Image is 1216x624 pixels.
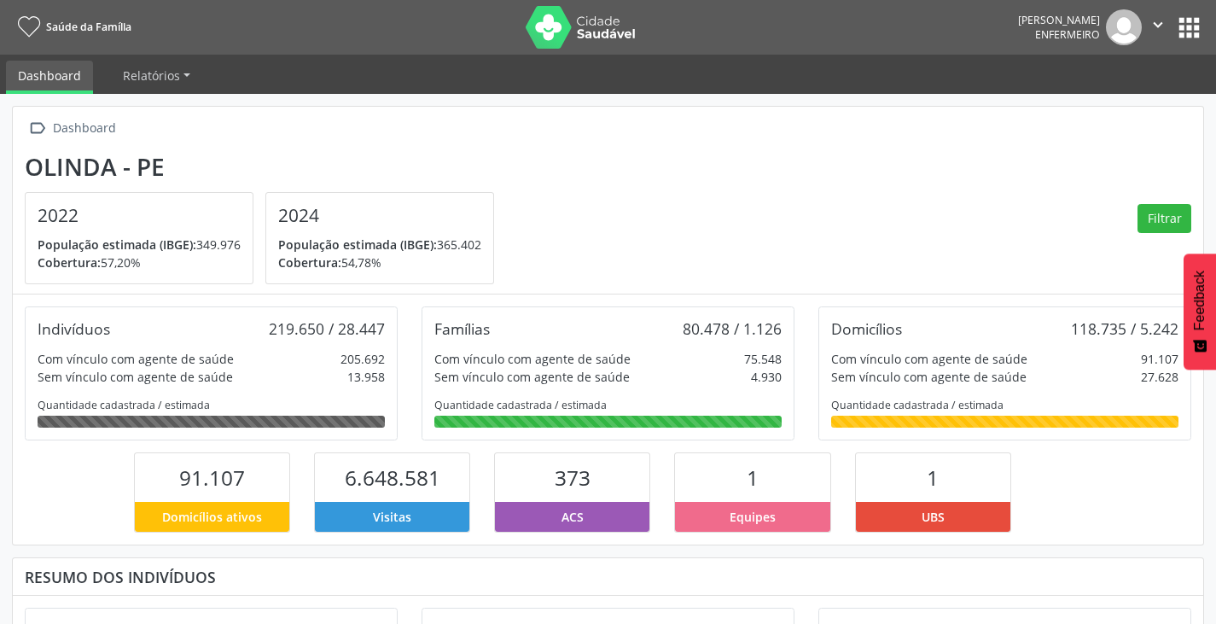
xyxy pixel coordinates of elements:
[38,254,101,271] span: Cobertura:
[278,236,437,253] span: População estimada (IBGE):
[831,319,902,338] div: Domicílios
[434,350,631,368] div: Com vínculo com agente de saúde
[1142,9,1174,45] button: 
[162,508,262,526] span: Domicílios ativos
[49,116,119,141] div: Dashboard
[1149,15,1167,34] i: 
[25,116,119,141] a:  Dashboard
[730,508,776,526] span: Equipes
[831,350,1027,368] div: Com vínculo com agente de saúde
[38,236,241,254] p: 349.976
[1137,204,1191,233] button: Filtrar
[25,116,49,141] i: 
[1184,254,1216,370] button: Feedback - Mostrar pesquisa
[347,368,385,386] div: 13.958
[561,508,584,526] span: ACS
[6,61,93,94] a: Dashboard
[12,13,131,41] a: Saúde da Família
[1035,27,1100,42] span: Enfermeiro
[1018,13,1100,27] div: [PERSON_NAME]
[278,254,481,271] p: 54,78%
[1106,9,1142,45] img: img
[179,464,245,492] span: 91.107
[38,254,241,271] p: 57,20%
[38,398,385,412] div: Quantidade cadastrada / estimada
[278,236,481,254] p: 365.402
[1192,271,1207,330] span: Feedback
[555,464,591,492] span: 373
[1071,319,1178,338] div: 118.735 / 5.242
[340,350,385,368] div: 205.692
[38,319,110,338] div: Indivíduos
[1141,350,1178,368] div: 91.107
[434,368,630,386] div: Sem vínculo com agente de saúde
[1174,13,1204,43] button: apps
[922,508,945,526] span: UBS
[1141,368,1178,386] div: 27.628
[831,398,1178,412] div: Quantidade cadastrada / estimada
[123,67,180,84] span: Relatórios
[927,464,939,492] span: 1
[751,368,782,386] div: 4.930
[744,350,782,368] div: 75.548
[434,319,490,338] div: Famílias
[269,319,385,338] div: 219.650 / 28.447
[46,20,131,34] span: Saúde da Família
[278,254,341,271] span: Cobertura:
[278,205,481,226] h4: 2024
[111,61,202,90] a: Relatórios
[38,350,234,368] div: Com vínculo com agente de saúde
[747,464,759,492] span: 1
[831,368,1027,386] div: Sem vínculo com agente de saúde
[345,464,440,492] span: 6.648.581
[434,398,782,412] div: Quantidade cadastrada / estimada
[25,568,1191,586] div: Resumo dos indivíduos
[38,368,233,386] div: Sem vínculo com agente de saúde
[25,153,506,181] div: Olinda - PE
[683,319,782,338] div: 80.478 / 1.126
[38,205,241,226] h4: 2022
[373,508,411,526] span: Visitas
[38,236,196,253] span: População estimada (IBGE):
